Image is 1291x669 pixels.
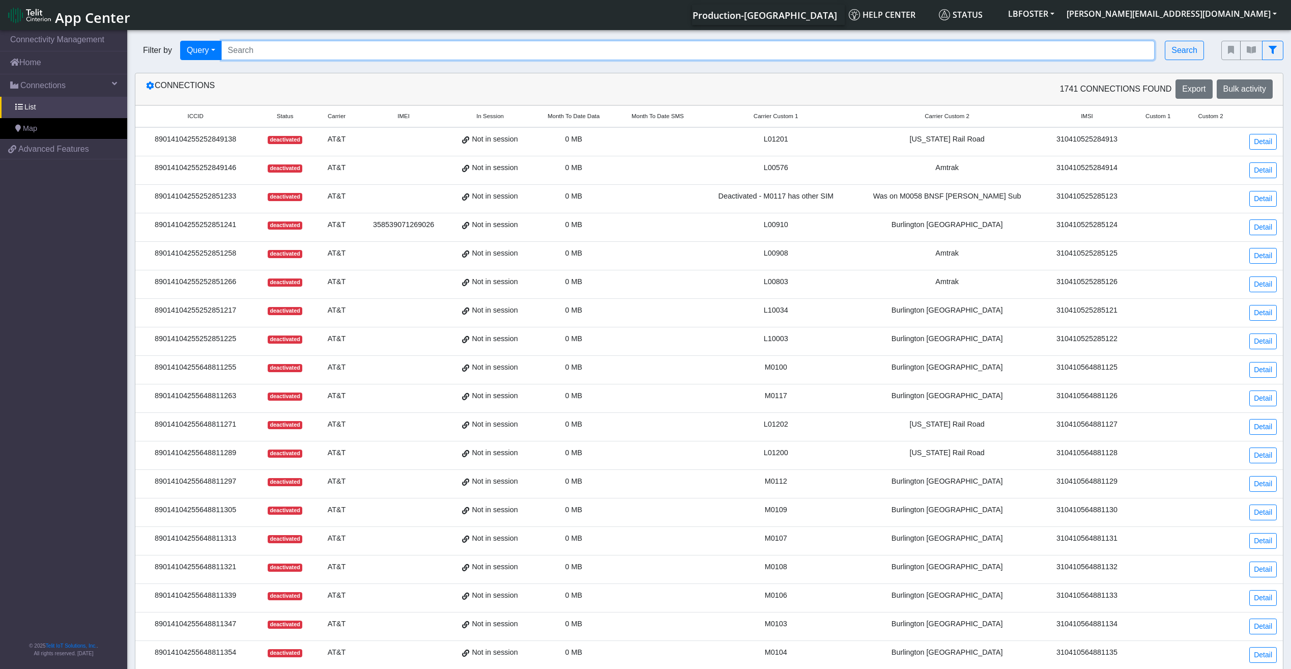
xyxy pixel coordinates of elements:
[365,219,442,231] div: 358539071269026
[321,134,353,145] div: AT&T
[706,419,846,430] div: L01202
[321,362,353,373] div: AT&T
[1056,192,1117,200] span: 310410525285123
[1249,134,1277,150] a: Detail
[268,307,302,315] span: deactivated
[268,364,302,372] span: deactivated
[1249,219,1277,235] a: Detail
[472,647,518,658] span: Not in session
[1056,334,1117,343] span: 310410525285122
[565,135,583,143] span: 0 MB
[706,276,846,288] div: L00803
[141,276,249,288] div: 89014104255252851266
[472,276,518,288] span: Not in session
[476,112,504,121] span: In Session
[706,619,846,630] div: M0103
[858,448,1036,459] div: [US_STATE] Rail Road
[565,277,583,286] span: 0 MB
[321,391,353,402] div: AT&T
[268,621,302,629] span: deactivated
[321,476,353,487] div: AT&T
[268,507,302,515] span: deactivated
[565,220,583,229] span: 0 MB
[1249,248,1277,264] a: Detail
[1056,392,1117,400] span: 310410564881126
[565,506,583,514] span: 0 MB
[1060,83,1172,95] span: 1741 Connections found
[472,448,518,459] span: Not in session
[141,448,249,459] div: 89014104255648811289
[268,421,302,429] span: deactivated
[321,533,353,544] div: AT&T
[472,562,518,573] span: Not in session
[565,249,583,257] span: 0 MB
[845,5,935,25] a: Help center
[472,590,518,601] span: Not in session
[706,505,846,516] div: M0109
[858,248,1036,259] div: Amtrak
[268,193,302,201] span: deactivated
[706,448,846,459] div: L01200
[321,305,353,316] div: AT&T
[565,306,583,314] span: 0 MB
[565,420,583,428] span: 0 MB
[1056,135,1117,143] span: 310410525284913
[8,4,129,26] a: App Center
[23,123,37,134] span: Map
[1056,420,1117,428] span: 310410564881127
[858,276,1036,288] div: Amtrak
[849,9,860,20] img: knowledge.svg
[268,450,302,458] span: deactivated
[268,336,302,344] span: deactivated
[141,191,249,202] div: 89014104255252851233
[268,393,302,401] span: deactivated
[141,362,249,373] div: 89014104255648811255
[135,44,180,57] span: Filter by
[1081,112,1093,121] span: IMSI
[706,647,846,658] div: M0104
[706,562,846,573] div: M0108
[565,563,583,571] span: 0 MB
[321,562,353,573] div: AT&T
[858,505,1036,516] div: Burlington [GEOGRAPHIC_DATA]
[141,590,249,601] div: 89014104255648811339
[1002,5,1060,23] button: LBFOSTER
[472,533,518,544] span: Not in session
[1056,277,1117,286] span: 310410525285126
[141,647,249,658] div: 89014104255648811354
[939,9,983,20] span: Status
[321,448,353,459] div: AT&T
[706,134,846,145] div: L01201
[1223,85,1266,93] span: Bulk activity
[321,276,353,288] div: AT&T
[20,79,66,92] span: Connections
[472,619,518,630] span: Not in session
[1056,163,1117,172] span: 310410525284914
[693,9,837,21] span: Production-[GEOGRAPHIC_DATA]
[268,535,302,543] span: deactivated
[1249,191,1277,207] a: Detail
[565,163,583,172] span: 0 MB
[472,191,518,202] span: Not in session
[321,219,353,231] div: AT&T
[858,362,1036,373] div: Burlington [GEOGRAPHIC_DATA]
[24,102,36,113] span: List
[180,41,222,60] button: Query
[141,162,249,174] div: 89014104255252849146
[472,419,518,430] span: Not in session
[858,333,1036,345] div: Burlington [GEOGRAPHIC_DATA]
[1060,5,1283,23] button: [PERSON_NAME][EMAIL_ADDRESS][DOMAIN_NAME]
[1056,363,1117,371] span: 310410564881125
[1056,306,1117,314] span: 310410525285121
[1056,477,1117,485] span: 310410564881129
[858,533,1036,544] div: Burlington [GEOGRAPHIC_DATA]
[472,248,518,259] span: Not in session
[1249,476,1277,492] a: Detail
[1056,620,1117,628] span: 310410564881134
[565,449,583,457] span: 0 MB
[632,112,684,121] span: Month To Date SMS
[1249,162,1277,178] a: Detail
[1145,112,1170,121] span: Custom 1
[858,162,1036,174] div: Amtrak
[328,112,346,121] span: Carrier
